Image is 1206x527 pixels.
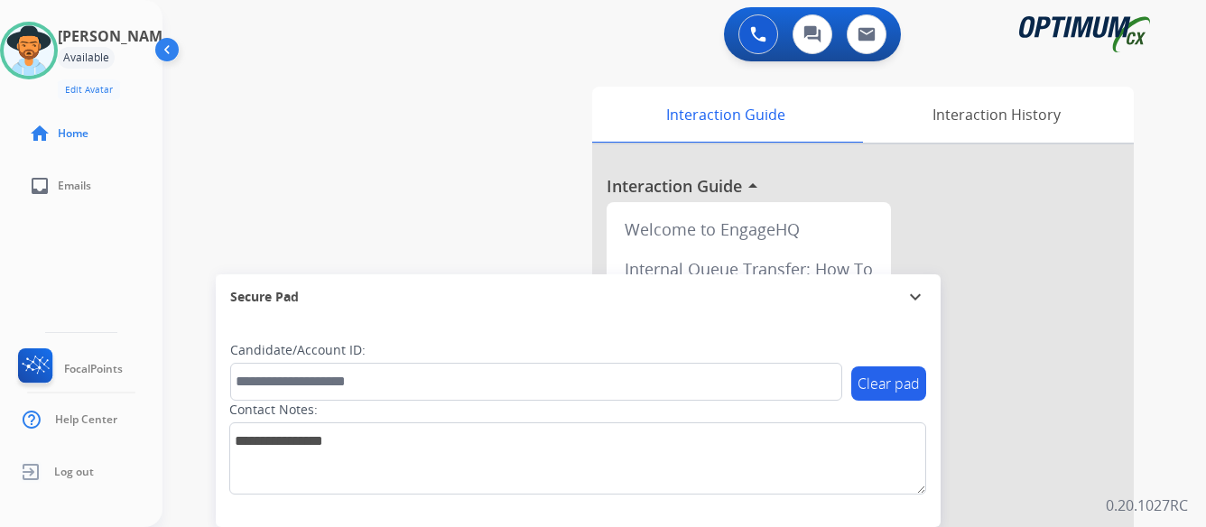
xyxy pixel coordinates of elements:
[58,47,115,69] div: Available
[29,123,51,144] mat-icon: home
[54,465,94,479] span: Log out
[64,362,123,376] span: FocalPoints
[229,401,318,419] label: Contact Notes:
[230,341,366,359] label: Candidate/Account ID:
[1106,495,1188,516] p: 0.20.1027RC
[58,79,120,100] button: Edit Avatar
[904,286,926,308] mat-icon: expand_more
[14,348,123,390] a: FocalPoints
[58,126,88,141] span: Home
[851,366,926,401] button: Clear pad
[58,25,175,47] h3: [PERSON_NAME]
[614,249,884,289] div: Internal Queue Transfer: How To
[4,25,54,76] img: avatar
[614,209,884,249] div: Welcome to EngageHQ
[55,412,117,427] span: Help Center
[29,175,51,197] mat-icon: inbox
[592,87,858,143] div: Interaction Guide
[858,87,1134,143] div: Interaction History
[58,179,91,193] span: Emails
[230,288,299,306] span: Secure Pad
